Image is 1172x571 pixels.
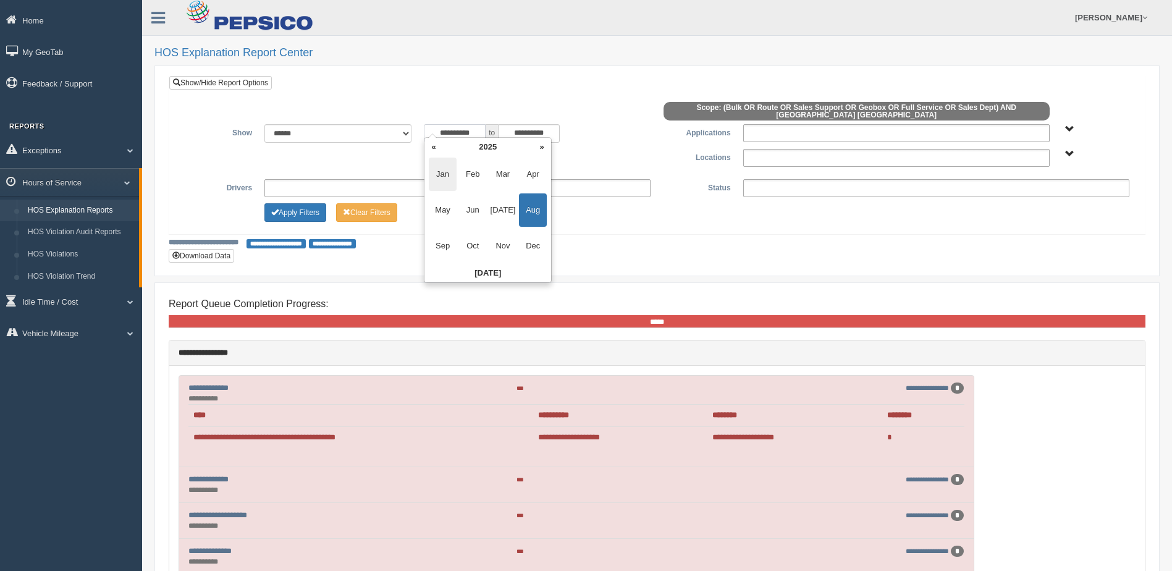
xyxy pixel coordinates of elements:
label: Applications [657,124,736,139]
span: Nov [489,229,517,263]
h2: HOS Explanation Report Center [154,47,1160,59]
a: Show/Hide Report Options [169,76,272,90]
label: Drivers [179,179,258,194]
a: HOS Violation Trend [22,266,139,288]
a: HOS Violation Audit Reports [22,221,139,243]
span: Feb [459,158,487,191]
h4: Report Queue Completion Progress: [169,298,1145,310]
span: Scope: (Bulk OR Route OR Sales Support OR Geobox OR Full Service OR Sales Dept) AND [GEOGRAPHIC_D... [664,102,1050,121]
label: Show [179,124,258,139]
button: Change Filter Options [336,203,397,222]
th: « [424,138,443,156]
span: Oct [459,229,487,263]
span: Sep [429,229,457,263]
span: [DATE] [489,193,517,227]
button: Download Data [169,249,234,263]
button: Change Filter Options [264,203,326,222]
span: Dec [519,229,547,263]
th: 2025 [443,138,533,156]
span: Mar [489,158,517,191]
span: Apr [519,158,547,191]
span: Jun [459,193,487,227]
span: May [429,193,457,227]
a: HOS Explanation Reports [22,200,139,222]
label: Status [657,179,736,194]
th: [DATE] [424,264,551,282]
label: Locations [657,149,737,164]
a: HOS Violations [22,243,139,266]
span: Jan [429,158,457,191]
span: to [486,124,498,143]
th: » [533,138,551,156]
span: Aug [519,193,547,227]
